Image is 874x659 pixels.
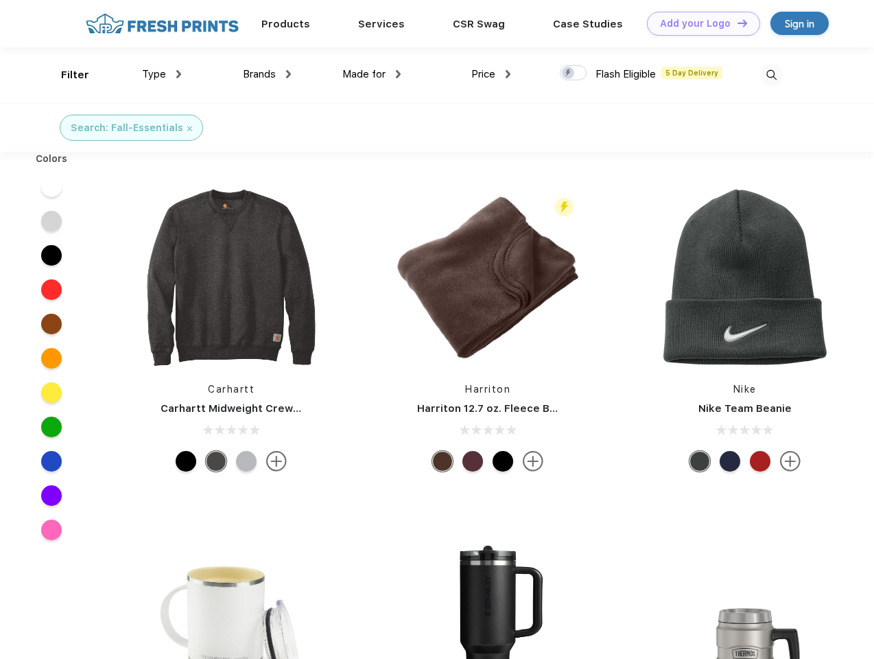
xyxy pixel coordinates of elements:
img: more.svg [266,451,287,472]
img: dropdown.png [506,70,510,78]
img: dropdown.png [396,70,401,78]
span: Type [142,68,166,80]
img: func=resize&h=266 [654,186,836,369]
div: Cocoa [432,451,453,472]
div: University Red [750,451,770,472]
div: Heather Grey [236,451,257,472]
a: Harriton 12.7 oz. Fleece Blanket [417,402,582,415]
a: Carhartt [208,384,255,395]
div: Filter [61,67,89,83]
img: func=resize&h=266 [397,186,579,369]
a: Carhartt Midweight Crewneck Sweatshirt [161,402,379,415]
img: desktop_search.svg [760,64,783,86]
div: Search: Fall-Essentials [71,121,183,135]
div: Add your Logo [660,18,731,30]
div: Sign in [785,16,814,32]
a: Sign in [770,12,829,35]
span: Price [471,68,495,80]
a: Nike Team Beanie [698,402,792,415]
img: more.svg [523,451,543,472]
span: Made for [342,68,386,80]
img: more.svg [780,451,801,472]
div: Black [176,451,196,472]
div: College Navy [720,451,740,472]
img: dropdown.png [176,70,181,78]
span: Flash Eligible [595,68,656,80]
img: DT [737,19,747,27]
a: Products [261,18,310,30]
img: func=resize&h=266 [140,186,322,369]
span: 5 Day Delivery [661,67,722,79]
div: Carbon Heather [206,451,226,472]
div: Anthracite [689,451,710,472]
div: Black [493,451,513,472]
a: Harriton [465,384,510,395]
img: dropdown.png [286,70,291,78]
div: Burgundy [462,451,483,472]
span: Brands [243,68,276,80]
a: Nike [733,384,757,395]
div: Colors [25,152,78,166]
img: fo%20logo%202.webp [82,12,243,36]
img: flash_active_toggle.svg [555,198,574,216]
img: filter_cancel.svg [187,126,192,131]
